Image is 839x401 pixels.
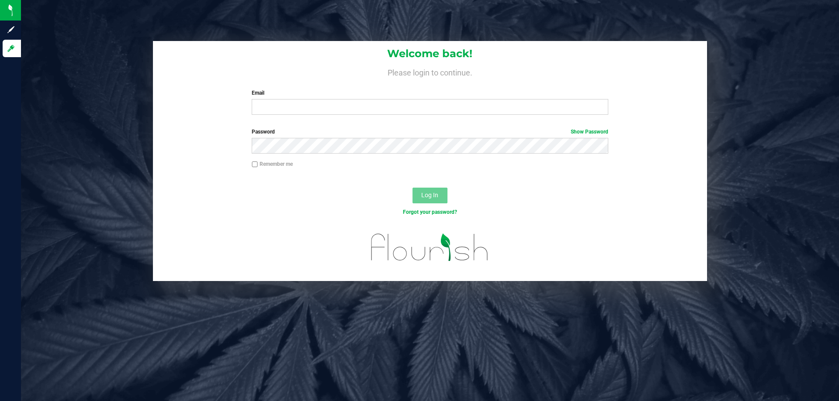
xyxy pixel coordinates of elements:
[153,66,707,77] h4: Please login to continue.
[252,161,258,168] input: Remember me
[252,129,275,135] span: Password
[7,25,15,34] inline-svg: Sign up
[421,192,438,199] span: Log In
[7,44,15,53] inline-svg: Log in
[571,129,608,135] a: Show Password
[153,48,707,59] h1: Welcome back!
[361,225,499,270] img: flourish_logo.svg
[413,188,447,203] button: Log In
[252,89,608,97] label: Email
[252,160,293,168] label: Remember me
[403,209,457,215] a: Forgot your password?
